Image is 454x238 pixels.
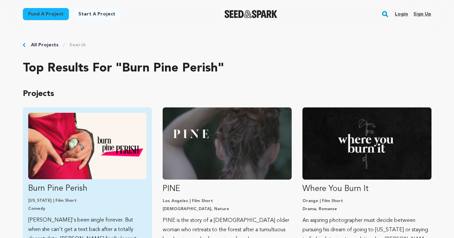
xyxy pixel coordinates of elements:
[23,8,69,20] a: Fund a project
[163,184,292,194] p: PINE
[224,10,277,18] img: Seed&Spark Logo Dark Mode
[302,184,431,194] p: Where You Burn It
[302,198,431,204] p: Orange | Film Short
[395,9,408,19] a: Login
[163,198,292,204] p: Los Angeles | Film Short
[69,42,86,48] a: Search
[28,198,147,203] p: [US_STATE] | Film Short
[23,62,431,75] h2: Top results for "burn pine perish"
[73,8,121,20] a: Start a project
[23,42,431,48] div: Breadcrumb
[302,206,431,212] p: Drama, Romance
[28,206,147,211] p: Comedy
[413,9,431,19] a: Sign up
[23,89,431,99] p: Projects
[31,42,58,48] a: All Projects
[224,10,277,18] a: Seed&Spark Homepage
[163,206,292,212] p: [DEMOGRAPHIC_DATA], Nature
[28,183,147,194] p: Burn Pine Perish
